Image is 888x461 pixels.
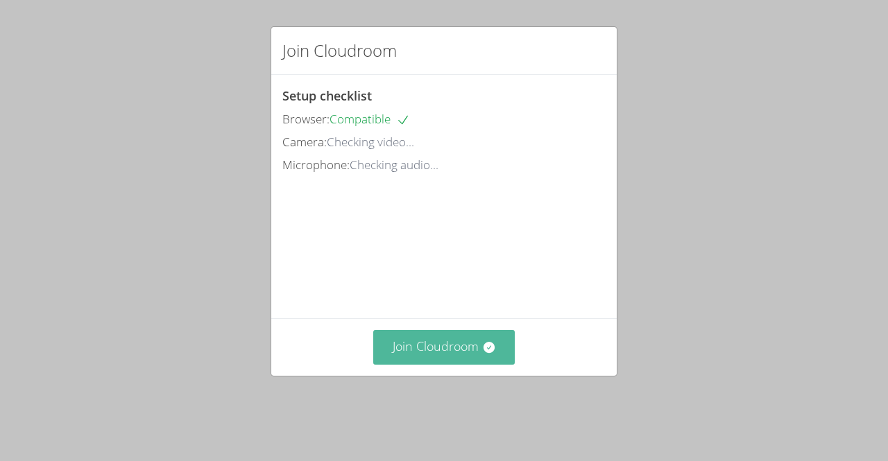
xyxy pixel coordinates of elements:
[282,134,327,150] span: Camera:
[373,330,515,364] button: Join Cloudroom
[327,134,414,150] span: Checking video...
[350,157,438,173] span: Checking audio...
[282,38,397,63] h2: Join Cloudroom
[282,157,350,173] span: Microphone:
[282,87,372,104] span: Setup checklist
[330,111,410,127] span: Compatible
[282,111,330,127] span: Browser:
